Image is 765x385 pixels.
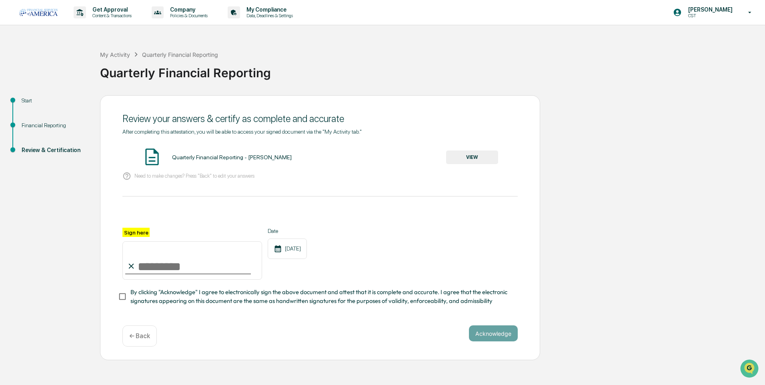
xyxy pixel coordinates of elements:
p: Company [164,6,212,13]
div: Review your answers & certify as complete and accurate [122,113,518,124]
p: [PERSON_NAME] [682,6,737,13]
p: CST [682,13,737,18]
img: 1746055101610-c473b297-6a78-478c-a979-82029cc54cd1 [8,61,22,76]
a: 🗄️Attestations [55,98,102,112]
div: Start [22,96,87,105]
span: Attestations [66,101,99,109]
a: 🖐️Preclearance [5,98,55,112]
a: 🔎Data Lookup [5,113,54,127]
p: Need to make changes? Press "Back" to edit your answers [134,173,254,179]
button: Start new chat [136,64,146,73]
a: Powered byPylon [56,135,97,142]
div: [DATE] [268,239,307,259]
iframe: Open customer support [739,359,761,380]
span: By clicking "Acknowledge" I agree to electronically sign the above document and attest that it is... [130,288,511,306]
img: logo [19,9,58,16]
label: Sign here [122,228,150,237]
div: Review & Certification [22,146,87,154]
div: Quarterly Financial Reporting [142,51,218,58]
div: 🖐️ [8,102,14,108]
img: Document Icon [142,147,162,167]
p: Data, Deadlines & Settings [240,13,297,18]
button: VIEW [446,150,498,164]
p: My Compliance [240,6,297,13]
div: Start new chat [27,61,131,69]
p: Policies & Documents [164,13,212,18]
span: After completing this attestation, you will be able to access your signed document via the "My Ac... [122,128,362,135]
div: My Activity [100,51,130,58]
button: Acknowledge [469,325,518,341]
div: Financial Reporting [22,121,87,130]
span: Data Lookup [16,116,50,124]
p: How can we help? [8,17,146,30]
label: Date [268,228,307,234]
div: 🔎 [8,117,14,123]
div: We're available if you need us! [27,69,101,76]
div: Quarterly Financial Reporting [100,59,761,80]
p: ← Back [129,332,150,340]
span: Preclearance [16,101,52,109]
span: Pylon [80,136,97,142]
p: Get Approval [86,6,136,13]
div: Quarterly Financial Reporting - [PERSON_NAME] [172,154,292,160]
p: Content & Transactions [86,13,136,18]
div: 🗄️ [58,102,64,108]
